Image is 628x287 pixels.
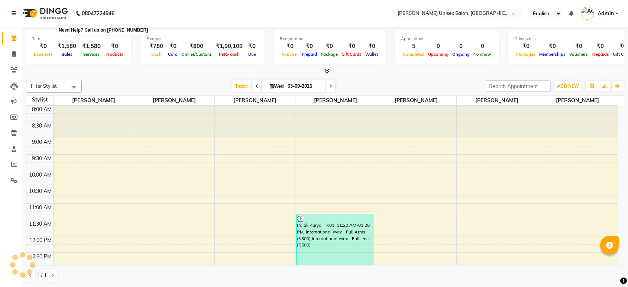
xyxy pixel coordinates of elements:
div: Redemption [280,36,380,42]
div: ₹1,580 [55,42,79,51]
div: ₹0 [32,42,55,51]
span: Gift Cards [340,52,363,57]
div: 0 [426,42,450,51]
div: Appointment [401,36,493,42]
span: Petty cash [217,52,242,57]
span: [PERSON_NAME] [537,96,618,105]
div: 11:00 AM [27,204,53,212]
span: Services [81,52,101,57]
div: ₹0 [363,42,380,51]
div: ₹0 [537,42,567,51]
div: Total [32,36,125,42]
span: Wallet [363,52,380,57]
div: 11:30 AM [27,220,53,228]
span: Expenses [32,52,55,57]
div: ₹0 [166,42,179,51]
div: 9:30 AM [30,155,53,162]
span: Completed [401,52,426,57]
span: Packages [514,52,537,57]
div: 5 [401,42,426,51]
div: Palak Karya, TK01, 11:20 AM-01:20 PM, International Wax - Full Arms (₹300),International Wax - Fu... [297,214,373,278]
img: logo [19,3,70,24]
div: Finance [146,36,259,42]
img: Admin [581,7,594,20]
button: ADD NEW [555,81,581,91]
span: [PERSON_NAME] [457,96,537,105]
span: Today [232,80,251,92]
div: 0 [472,42,493,51]
div: 8:30 AM [30,122,53,130]
span: Vouchers [567,52,590,57]
b: 08047224946 [82,3,114,24]
input: 2025-09-03 [285,81,323,92]
div: Stylist [26,96,53,104]
span: Ongoing [450,52,472,57]
div: 8:00 AM [30,106,53,113]
div: ₹800 [179,42,213,51]
div: ₹1,90,109 [213,42,246,51]
span: Sales [60,52,74,57]
span: Package [319,52,340,57]
span: Voucher [280,52,300,57]
div: ₹0 [300,42,319,51]
span: Prepaids [590,52,611,57]
span: No show [472,52,493,57]
span: Admin [598,10,614,17]
span: [PERSON_NAME] [54,96,134,105]
span: [PERSON_NAME] [134,96,214,105]
div: ₹0 [104,42,125,51]
span: Upcoming [426,52,450,57]
div: ₹0 [246,42,259,51]
div: ₹0 [590,42,611,51]
span: ADD NEW [557,83,579,89]
div: 12:00 PM [28,236,53,244]
span: Prepaid [300,52,319,57]
span: 1 / 1 [36,272,47,280]
span: [PERSON_NAME] [295,96,376,105]
div: ₹0 [514,42,537,51]
span: [PERSON_NAME] [376,96,456,105]
div: ₹0 [567,42,590,51]
span: Online/Custom [179,52,213,57]
div: 0 [450,42,472,51]
span: Products [104,52,125,57]
span: Due [246,52,258,57]
span: [PERSON_NAME] [215,96,295,105]
div: 10:30 AM [27,187,53,195]
div: ₹0 [340,42,363,51]
div: 9:00 AM [30,138,53,146]
div: ₹1,580 [79,42,104,51]
div: ₹0 [319,42,340,51]
span: Filter Stylist [31,83,57,89]
div: 10:00 AM [27,171,53,179]
span: Cash [149,52,164,57]
div: ₹780 [146,42,166,51]
div: 12:30 PM [28,253,53,261]
span: Wed [268,83,285,89]
div: ₹0 [280,42,300,51]
span: Memberships [537,52,567,57]
span: Card [166,52,179,57]
input: Search Appointment [486,80,551,92]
